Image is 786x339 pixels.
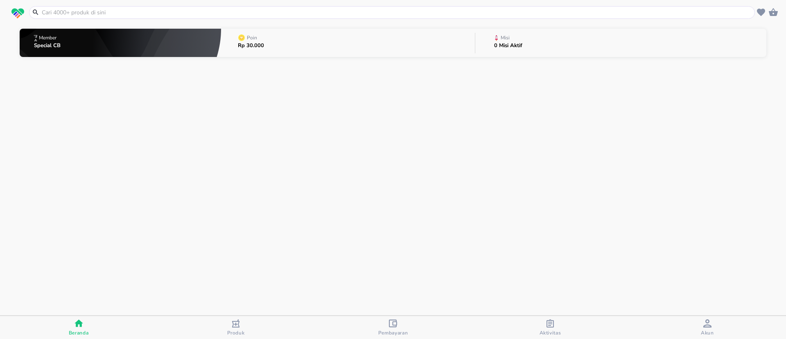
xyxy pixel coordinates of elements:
[69,330,89,336] span: Beranda
[157,316,314,339] button: Produk
[475,27,766,59] button: Misi0 Misi Aktif
[238,43,264,48] p: Rp 30.000
[221,27,475,59] button: PoinRp 30.000
[540,330,561,336] span: Aktivitas
[494,43,522,48] p: 0 Misi Aktif
[501,35,510,40] p: Misi
[41,8,753,17] input: Cari 4000+ produk di sini
[34,43,61,48] p: Special CB
[227,330,245,336] span: Produk
[629,316,786,339] button: Akun
[378,330,408,336] span: Pembayaran
[11,8,24,19] img: logo_swiperx_s.bd005f3b.svg
[701,330,714,336] span: Akun
[20,27,221,59] button: MemberSpecial CB
[247,35,257,40] p: Poin
[314,316,472,339] button: Pembayaran
[39,35,56,40] p: Member
[472,316,629,339] button: Aktivitas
